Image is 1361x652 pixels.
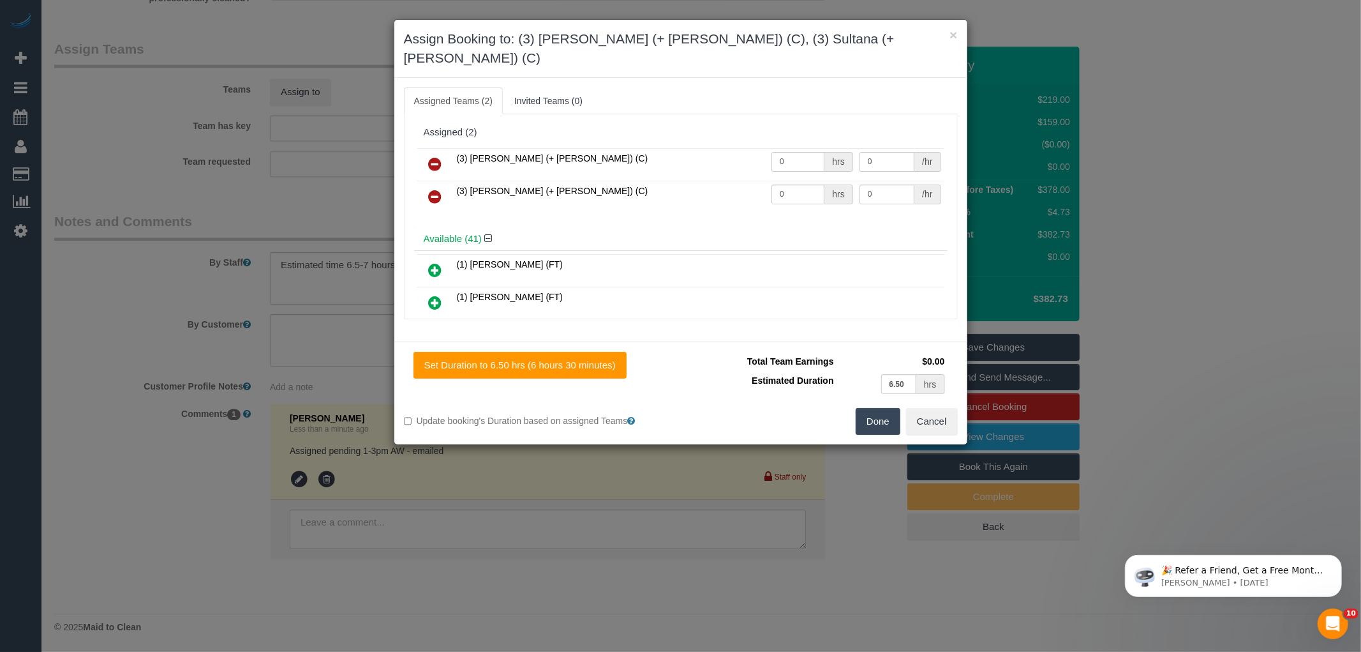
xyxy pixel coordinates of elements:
a: Assigned Teams (2) [404,87,503,114]
button: Set Duration to 6.50 hrs (6 hours 30 minutes) [413,352,627,379]
div: /hr [914,152,941,172]
div: hrs [824,185,852,204]
label: Update booking's Duration based on assigned Teams [404,414,671,427]
span: (1) [PERSON_NAME] (FT) [457,292,563,302]
h4: Available (41) [424,234,938,245]
div: hrs [824,152,852,172]
span: (3) [PERSON_NAME] (+ [PERSON_NAME]) (C) [457,153,648,163]
button: × [949,28,957,42]
td: $0.00 [837,352,948,371]
h3: Assign Booking to: (3) [PERSON_NAME] (+ [PERSON_NAME]) (C), (3) Sultana (+ [PERSON_NAME]) (C) [404,29,958,68]
span: (1) [PERSON_NAME] (FT) [457,259,563,269]
button: Cancel [906,408,958,435]
span: Estimated Duration [752,375,833,386]
span: (3) [PERSON_NAME] (+ [PERSON_NAME]) (C) [457,186,648,196]
iframe: Intercom notifications message [1106,528,1361,618]
td: Total Team Earnings [690,352,837,371]
a: Invited Teams (0) [504,87,593,114]
div: hrs [916,374,944,394]
input: Update booking's Duration based on assigned Teams [404,417,412,425]
iframe: Intercom live chat [1318,609,1348,639]
div: /hr [914,185,941,204]
button: Done [856,408,900,435]
span: 10 [1344,609,1358,619]
div: Assigned (2) [424,127,938,138]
